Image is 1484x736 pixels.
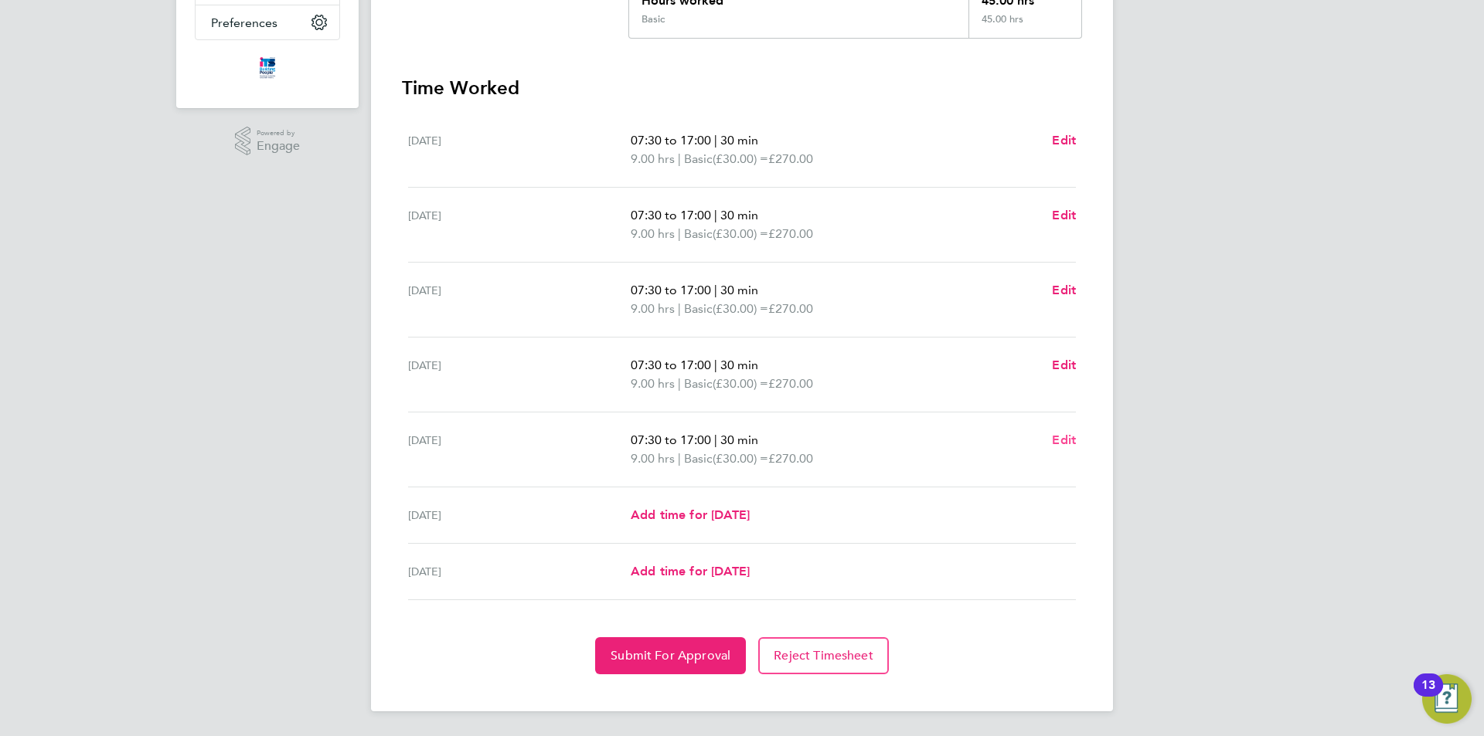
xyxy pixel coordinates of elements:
span: (£30.00) = [713,376,768,391]
span: 30 min [720,208,758,222]
span: Basic [684,225,713,243]
span: Powered by [257,127,300,140]
button: Open Resource Center, 13 new notifications [1422,674,1472,724]
span: 30 min [720,283,758,297]
span: 07:30 to 17:00 [631,133,711,148]
span: £270.00 [768,376,813,391]
a: Powered byEngage [235,127,301,156]
span: | [714,432,717,447]
span: £270.00 [768,301,813,316]
span: | [678,451,681,466]
span: Engage [257,140,300,153]
span: | [678,226,681,241]
a: Go to home page [195,56,340,80]
span: 9.00 hrs [631,226,675,241]
span: (£30.00) = [713,451,768,466]
span: | [714,283,717,297]
span: 30 min [720,432,758,447]
span: 07:30 to 17:00 [631,283,711,297]
span: £270.00 [768,226,813,241]
a: Edit [1052,356,1076,375]
div: [DATE] [408,431,631,468]
div: 45.00 hrs [968,13,1081,38]
span: 07:30 to 17:00 [631,208,711,222]
div: 13 [1421,685,1435,705]
a: Edit [1052,131,1076,150]
span: | [714,208,717,222]
a: Add time for [DATE] [631,506,750,524]
span: 9.00 hrs [631,376,675,391]
button: Reject Timesheet [758,637,889,674]
div: [DATE] [408,562,631,581]
span: Add time for [DATE] [631,507,750,522]
span: Preferences [211,15,277,30]
span: Reject Timesheet [774,648,873,663]
span: Basic [684,449,713,468]
span: 30 min [720,133,758,148]
span: | [714,358,717,372]
span: £270.00 [768,151,813,166]
a: Edit [1052,281,1076,300]
span: Edit [1052,432,1076,447]
span: 07:30 to 17:00 [631,432,711,447]
span: Edit [1052,208,1076,222]
span: (£30.00) = [713,151,768,166]
span: 30 min [720,358,758,372]
span: 9.00 hrs [631,451,675,466]
span: | [678,301,681,316]
span: Basic [684,150,713,168]
span: Basic [684,375,713,393]
button: Preferences [196,5,339,39]
div: [DATE] [408,356,631,393]
span: (£30.00) = [713,301,768,316]
span: Edit [1052,133,1076,148]
span: Submit For Approval [611,648,730,663]
a: Edit [1052,206,1076,225]
div: [DATE] [408,281,631,318]
div: [DATE] [408,506,631,524]
img: itsconstruction-logo-retina.png [257,56,278,80]
span: 9.00 hrs [631,151,675,166]
span: Edit [1052,283,1076,297]
span: | [678,151,681,166]
span: £270.00 [768,451,813,466]
span: | [678,376,681,391]
span: 07:30 to 17:00 [631,358,711,372]
span: Basic [684,300,713,318]
a: Add time for [DATE] [631,562,750,581]
button: Submit For Approval [595,637,746,674]
span: (£30.00) = [713,226,768,241]
span: | [714,133,717,148]
a: Edit [1052,431,1076,449]
span: 9.00 hrs [631,301,675,316]
h3: Time Worked [402,76,1082,100]
div: Basic [642,13,665,25]
span: Add time for [DATE] [631,564,750,578]
div: [DATE] [408,206,631,243]
div: [DATE] [408,131,631,168]
span: Edit [1052,358,1076,372]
